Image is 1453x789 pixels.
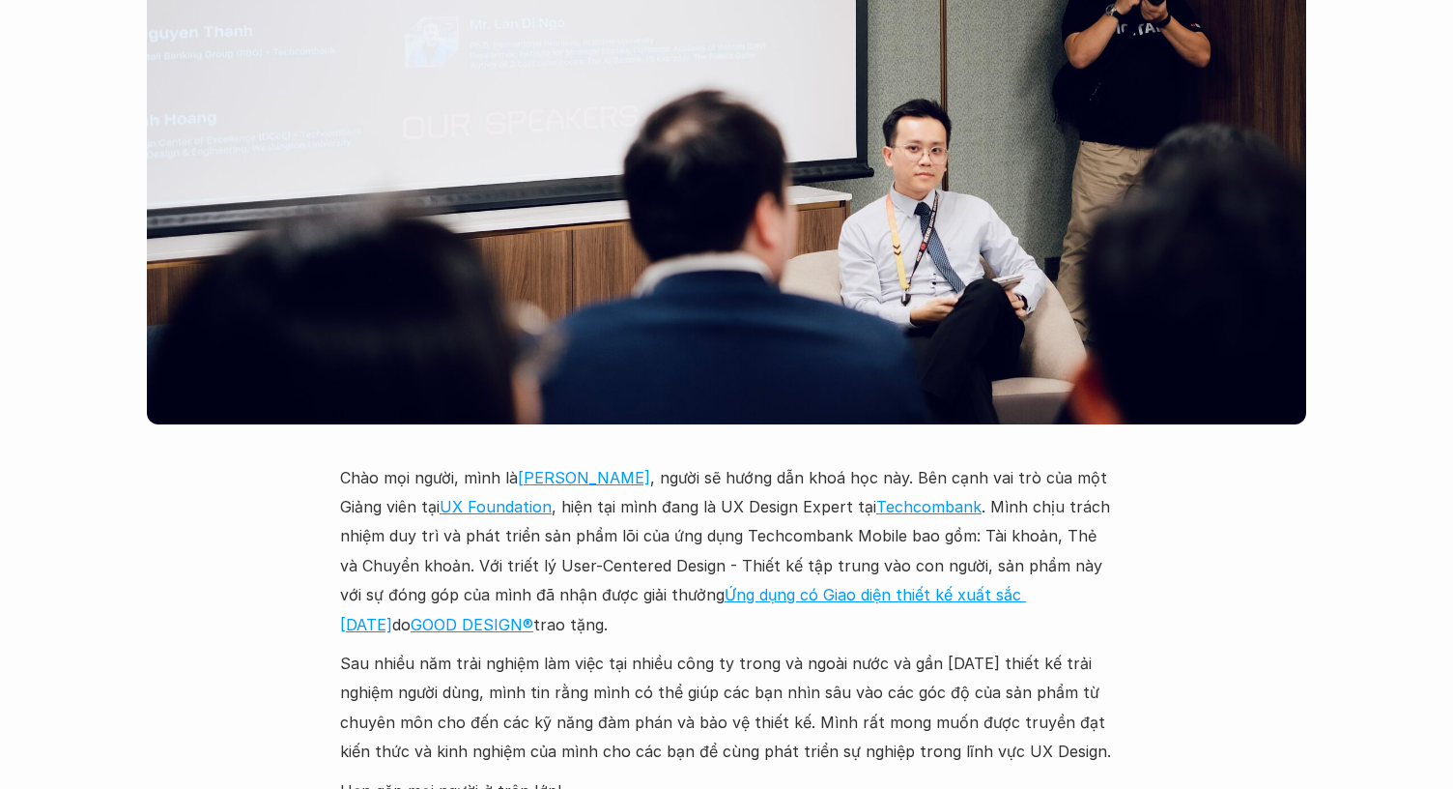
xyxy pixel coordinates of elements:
a: GOOD DESIGN® [411,615,533,634]
a: Techcombank [876,497,982,516]
a: [PERSON_NAME] [518,468,650,487]
a: UX Foundation [440,497,552,516]
a: Ứng dụng có Giao diện thiết kế xuất sắc [DATE] [340,585,1026,633]
p: Chào mọi người, mình là , người sẽ hướng dẫn khoá học này. Bên cạnh vai trò của một Giảng viên tạ... [340,463,1113,639]
p: Sau nhiều năm trải nghiệm làm việc tại nhiều công ty trong và ngoài nước và gần [DATE] thiết kế t... [340,649,1113,767]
